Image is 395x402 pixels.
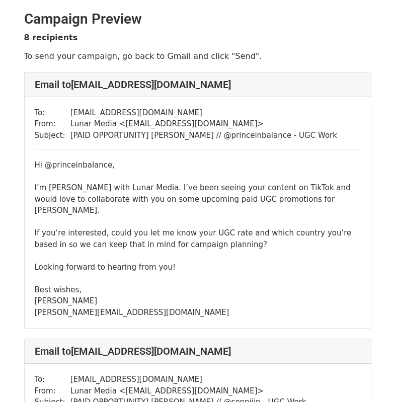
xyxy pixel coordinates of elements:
h2: Campaign Preview [24,11,371,28]
td: [EMAIL_ADDRESS][DOMAIN_NAME] [70,374,306,385]
strong: 8 recipients [24,33,78,42]
h4: Email to [EMAIL_ADDRESS][DOMAIN_NAME] [35,345,361,357]
h4: Email to [EMAIL_ADDRESS][DOMAIN_NAME] [35,78,361,91]
td: Subject: [35,130,70,141]
td: To: [35,107,70,119]
p: To send your campaign, go back to Gmail and click "Send". [24,51,371,61]
td: From: [35,118,70,130]
td: To: [35,374,70,385]
td: [PAID OPPORTUNITY] [PERSON_NAME] // @princeinbalance - UGC Work [70,130,337,141]
td: From: [35,385,70,397]
div: Hi @princeinbalance, I’m [PERSON_NAME] with Lunar Media. I’ve been seeing your content on TikTok ... [35,159,361,318]
td: Lunar Media < [EMAIL_ADDRESS][DOMAIN_NAME] > [70,385,306,397]
td: [EMAIL_ADDRESS][DOMAIN_NAME] [70,107,337,119]
td: Lunar Media < [EMAIL_ADDRESS][DOMAIN_NAME] > [70,118,337,130]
